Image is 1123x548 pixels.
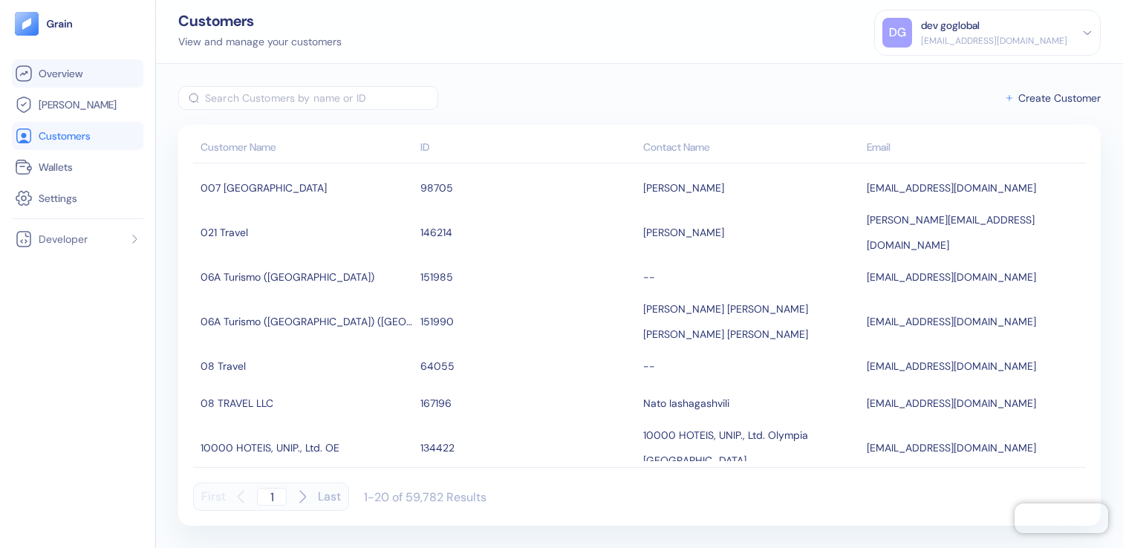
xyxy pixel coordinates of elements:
span: Wallets [39,160,73,174]
span: Settings [39,191,77,206]
iframe: Chatra live chat [1015,503,1108,533]
td: [PERSON_NAME] [PERSON_NAME] [PERSON_NAME] [PERSON_NAME] [639,296,863,348]
span: Create Customer [1018,93,1101,103]
span: [PERSON_NAME] [39,97,117,112]
td: [EMAIL_ADDRESS][DOMAIN_NAME] [863,258,1087,296]
td: -- [639,258,863,296]
input: Search Customers by name or ID [205,86,438,110]
td: [PERSON_NAME] [639,169,863,206]
td: 134422 [417,422,640,474]
div: 08 TRAVEL LLC [201,391,413,416]
div: [EMAIL_ADDRESS][DOMAIN_NAME] [921,34,1067,48]
th: Contact Name [639,134,863,163]
div: DG [882,18,912,48]
a: [PERSON_NAME] [15,96,140,114]
td: 98705 [417,169,640,206]
div: 021 Travel [201,220,413,245]
td: [EMAIL_ADDRESS][DOMAIN_NAME] [863,296,1087,348]
td: Nato Iashagashvili [639,385,863,422]
td: [EMAIL_ADDRESS][DOMAIN_NAME] [863,422,1087,474]
a: Overview [15,65,140,82]
td: 146214 [417,206,640,258]
a: Wallets [15,158,140,176]
div: View and manage your customers [178,34,342,50]
th: Email [863,134,1087,163]
td: -- [639,348,863,385]
div: Customers [178,13,342,28]
div: 08 Travel [201,353,413,379]
td: 10000 HOTEIS, UNIP., Ltd. Olympia [GEOGRAPHIC_DATA] [639,422,863,474]
button: Last [318,483,341,511]
td: [EMAIL_ADDRESS][DOMAIN_NAME] [863,348,1087,385]
td: 151985 [417,258,640,296]
div: 007 Europe [201,175,413,200]
td: [EMAIL_ADDRESS][DOMAIN_NAME] [863,385,1087,422]
button: Create Customer [1004,86,1101,110]
th: ID [417,134,640,163]
a: Customers [15,127,140,145]
img: logo [46,19,74,29]
span: Customers [39,128,91,143]
td: [PERSON_NAME][EMAIL_ADDRESS][DOMAIN_NAME] [863,206,1087,258]
div: 06A Turismo (Porto Alegre) [201,264,413,290]
span: Overview [39,66,82,81]
div: 06A Turismo (Porto Alegre) (ANT) [201,309,413,334]
td: [PERSON_NAME] [639,206,863,258]
img: logo-tablet-V2.svg [15,12,39,36]
th: Customer Name [193,134,417,163]
div: 1-20 of 59,782 Results [364,489,486,505]
td: [EMAIL_ADDRESS][DOMAIN_NAME] [863,169,1087,206]
button: First [201,483,226,511]
div: dev goglobal [921,18,980,33]
td: 167196 [417,385,640,422]
td: 151990 [417,296,640,348]
span: Developer [39,232,88,247]
td: 64055 [417,348,640,385]
a: Settings [15,189,140,207]
div: 10000 HOTEIS, UNIP., Ltd. OE [201,435,413,460]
